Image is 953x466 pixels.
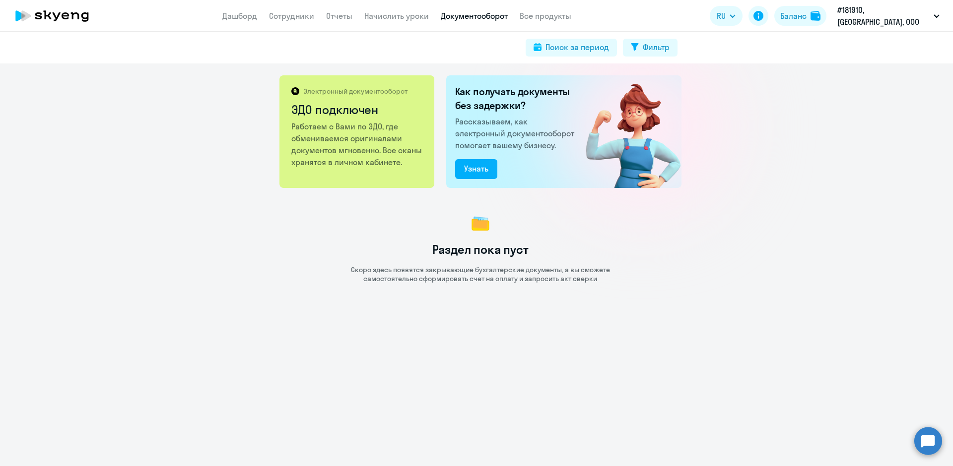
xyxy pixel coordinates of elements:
h2: ЭДО подключен [291,102,424,117]
a: Дашборд [222,11,257,21]
p: Электронный документооборот [303,87,408,96]
h2: Как получать документы без задержки? [455,85,578,113]
button: Балансbalance [774,6,826,26]
button: Узнать [455,159,497,179]
a: Документооборот [441,11,508,21]
div: Узнать [464,163,488,175]
p: Скоро здесь появятся закрывающие бухгалтерские документы, а вы сможете самостоятельно сформироват... [341,265,619,283]
img: connected [570,75,681,188]
a: Отчеты [326,11,352,21]
h1: Раздел пока пуст [432,241,529,257]
img: no data [469,212,492,235]
a: Начислить уроки [364,11,429,21]
a: Все продукты [520,11,571,21]
p: Рассказываем, как электронный документооборот помогает вашему бизнесу. [455,116,578,151]
p: Работаем с Вами по ЭДО, где обмениваемся оригиналами документов мгновенно. Все сканы хранятся в л... [291,120,424,168]
button: RU [710,6,743,26]
button: Поиск за период [526,39,617,57]
div: Баланс [780,10,807,22]
img: balance [811,11,820,21]
button: Фильтр [623,39,678,57]
span: RU [717,10,726,22]
p: #181910, [GEOGRAPHIC_DATA], ООО [837,4,930,28]
button: #181910, [GEOGRAPHIC_DATA], ООО [832,4,945,28]
div: Фильтр [643,41,670,53]
div: Поиск за период [545,41,609,53]
a: Сотрудники [269,11,314,21]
